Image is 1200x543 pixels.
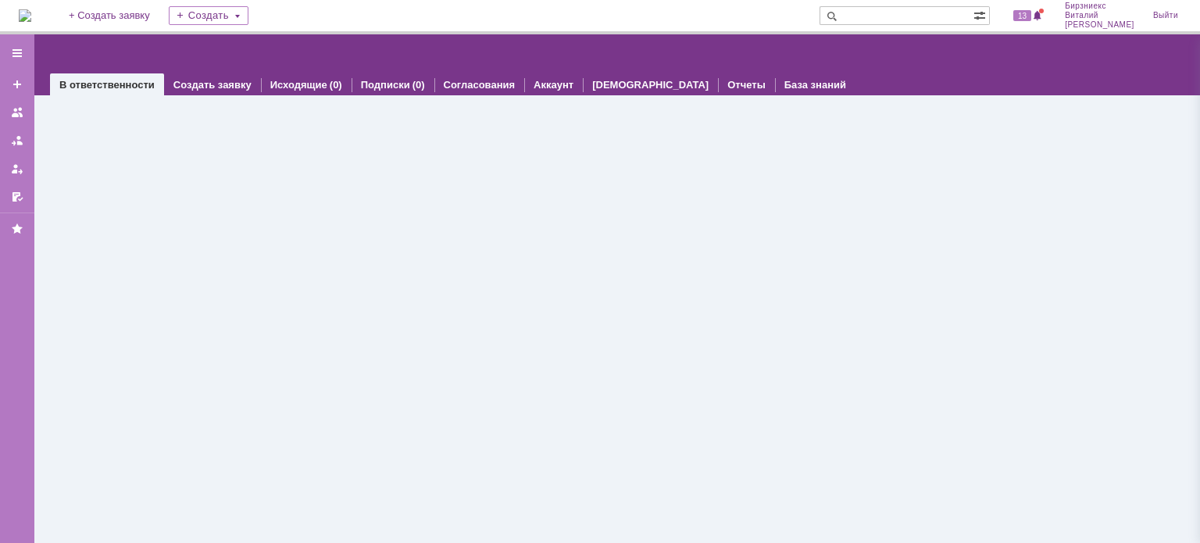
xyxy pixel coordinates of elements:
[444,79,516,91] a: Согласования
[169,6,248,25] div: Создать
[5,72,30,97] a: Создать заявку
[727,79,766,91] a: Отчеты
[973,7,989,22] span: Расширенный поиск
[1013,10,1031,21] span: 13
[534,79,573,91] a: Аккаунт
[412,79,425,91] div: (0)
[59,79,155,91] a: В ответственности
[19,9,31,22] img: logo
[5,128,30,153] a: Заявки в моей ответственности
[1065,20,1134,30] span: [PERSON_NAME]
[5,156,30,181] a: Мои заявки
[330,79,342,91] div: (0)
[5,100,30,125] a: Заявки на командах
[592,79,709,91] a: [DEMOGRAPHIC_DATA]
[173,79,252,91] a: Создать заявку
[1065,2,1134,11] span: Бирзниекс
[784,79,846,91] a: База знаний
[5,184,30,209] a: Мои согласования
[361,79,410,91] a: Подписки
[19,9,31,22] a: Перейти на домашнюю страницу
[270,79,327,91] a: Исходящие
[1065,11,1134,20] span: Виталий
